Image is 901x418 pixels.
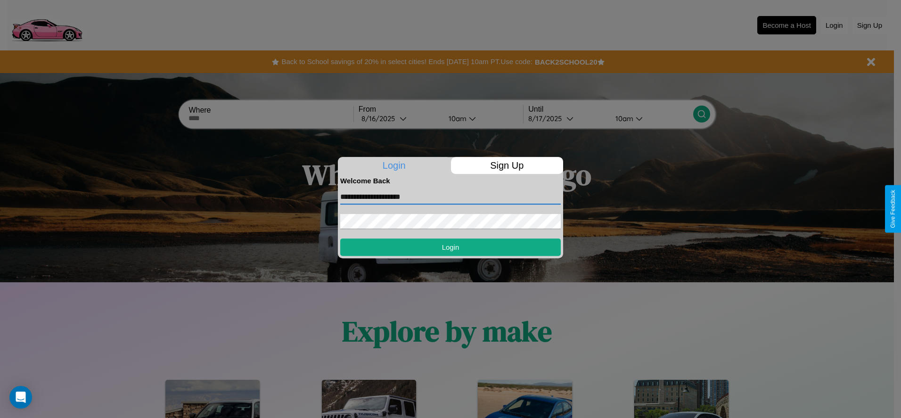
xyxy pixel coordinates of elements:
[338,157,450,174] p: Login
[890,190,896,228] div: Give Feedback
[451,157,564,174] p: Sign Up
[340,177,561,185] h4: Welcome Back
[340,238,561,256] button: Login
[9,386,32,409] div: Open Intercom Messenger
